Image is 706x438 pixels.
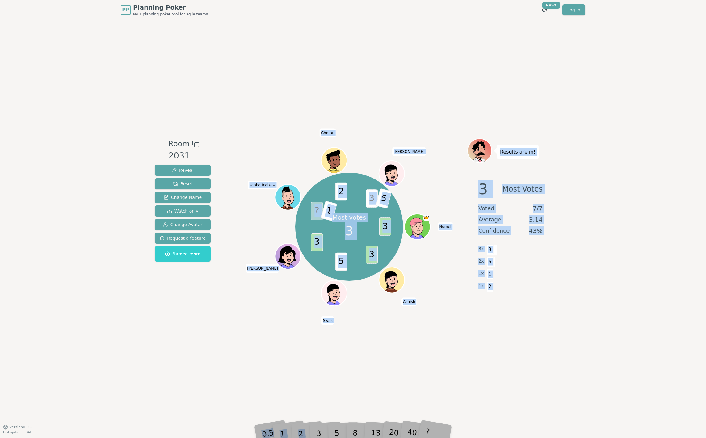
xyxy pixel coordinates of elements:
span: 7 / 7 [533,204,543,213]
span: Confidence [478,226,510,235]
span: Average [478,215,501,224]
span: No.1 planning poker tool for agile teams [133,12,208,17]
button: New! [539,4,550,15]
span: PP [122,6,129,14]
span: Nomel is the host [423,215,429,221]
span: 5 [376,188,392,209]
div: New! [542,2,560,9]
span: Click to change your name [320,128,336,137]
span: Click to change your name [248,181,277,189]
span: Click to change your name [438,222,453,231]
span: Voted [478,204,494,213]
p: Most votes [332,213,366,222]
span: ? [311,202,323,220]
span: Named room [165,251,200,257]
span: Version 0.9.2 [9,425,32,430]
span: 5 [486,257,494,267]
div: 2031 [168,150,199,162]
a: PPPlanning PokerNo.1 planning poker tool for agile teams [121,3,208,17]
button: Click to change your avatar [276,185,300,209]
span: 2 [486,281,494,292]
span: 3 x [478,246,484,252]
span: 1 x [478,283,484,289]
span: 1 [486,269,494,280]
span: Click to change your name [246,264,279,273]
span: 3 [486,244,494,255]
button: Watch only [155,205,211,217]
button: Request a feature [155,233,211,244]
span: Room [168,138,189,150]
button: Version0.9.2 [3,425,32,430]
span: Change Name [164,194,202,200]
span: 3.14 [529,215,543,224]
a: Log in [562,4,585,15]
span: 1 [321,201,337,221]
span: 5 [335,253,347,271]
span: 3 [366,246,378,264]
span: 2 [335,183,347,201]
span: Watch only [167,208,199,214]
span: Most Votes [502,182,543,196]
button: Change Name [155,192,211,203]
span: 3 [345,222,353,240]
span: Change Avatar [163,221,203,228]
span: Last updated: [DATE] [3,431,35,434]
button: Named room [155,246,211,262]
button: Reveal [155,165,211,176]
span: 3 [311,233,323,251]
span: Click to change your name [392,147,426,156]
span: 2 x [478,258,484,265]
span: 43 % [529,226,543,235]
button: Change Avatar [155,219,211,230]
span: Planning Poker [133,3,208,12]
p: Results are in! [500,148,536,156]
span: 3 [478,182,488,196]
span: 1 x [478,270,484,277]
span: Request a feature [160,235,206,241]
span: (you) [268,184,276,187]
span: Reset [173,181,192,187]
button: Reset [155,178,211,189]
span: Click to change your name [321,316,334,325]
span: 3 [379,218,391,236]
span: 3 [366,190,378,208]
span: Reveal [172,167,194,173]
span: Click to change your name [401,297,417,306]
